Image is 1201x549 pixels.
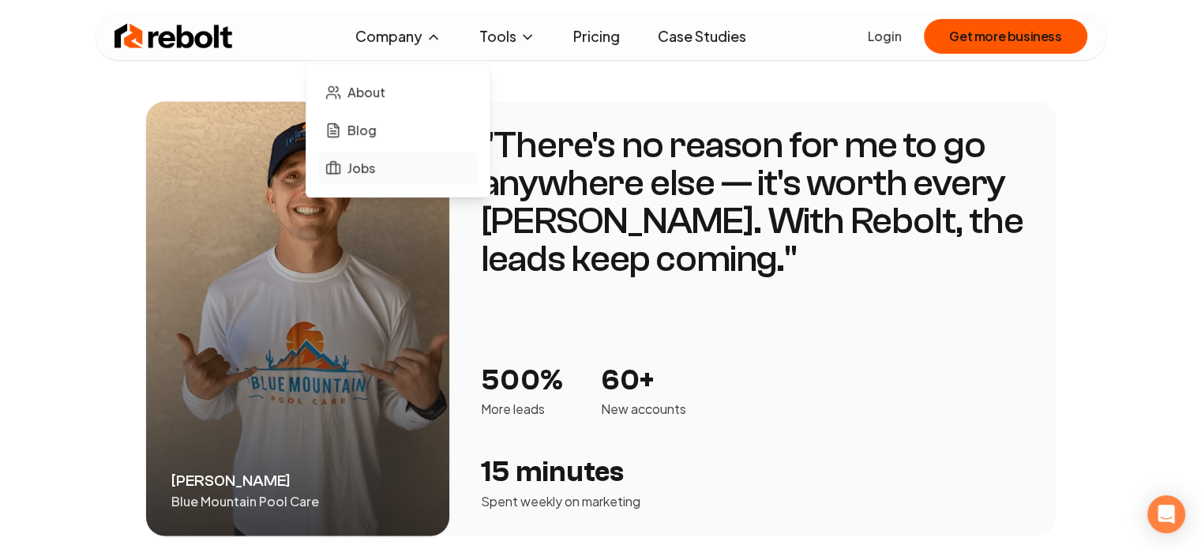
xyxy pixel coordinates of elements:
[171,491,319,510] p: Blue Mountain Pool Care
[343,21,454,52] button: Company
[601,400,686,419] p: New accounts
[481,400,563,419] p: More leads
[868,27,902,46] a: Login
[645,21,759,52] a: Case Studies
[319,77,477,108] a: About
[481,126,1024,278] p: " There's no reason for me to go anywhere else — it's worth every [PERSON_NAME]. With Rebolt, the...
[481,457,640,488] p: 15 minutes
[467,21,548,52] button: Tools
[481,491,640,510] p: Spent weekly on marketing
[319,115,477,146] a: Blog
[171,469,291,491] p: [PERSON_NAME]
[1147,495,1185,533] div: Open Intercom Messenger
[114,21,233,52] img: Rebolt Logo
[561,21,632,52] a: Pricing
[924,19,1087,54] button: Get more business
[319,152,477,184] a: Jobs
[601,365,686,397] p: 60+
[481,365,563,397] p: 500%
[347,83,385,102] span: About
[347,121,377,140] span: Blog
[347,159,375,178] span: Jobs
